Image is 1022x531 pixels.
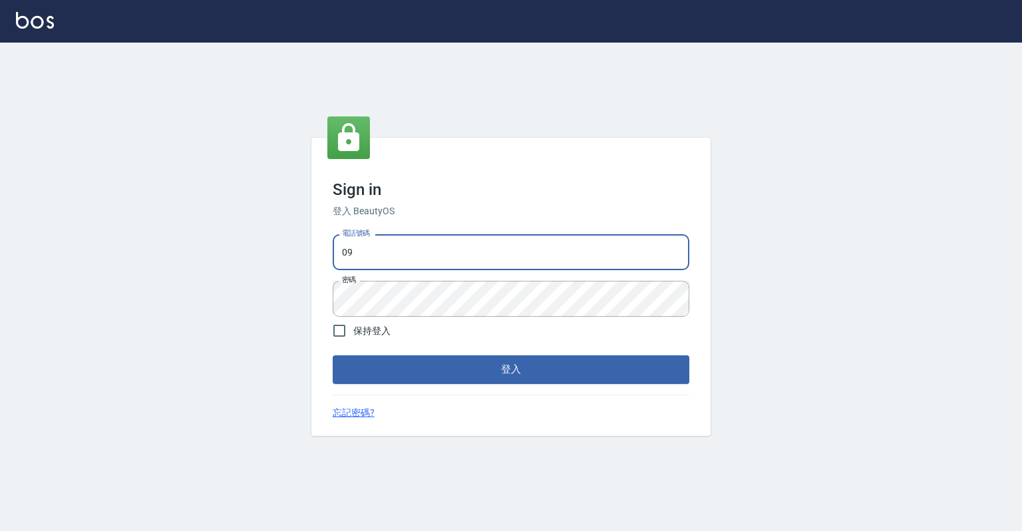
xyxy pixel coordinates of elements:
[333,406,375,420] a: 忘記密碼?
[16,12,54,29] img: Logo
[342,228,370,238] label: 電話號碼
[333,204,689,218] h6: 登入 BeautyOS
[333,180,689,199] h3: Sign in
[353,324,391,338] span: 保持登入
[333,355,689,383] button: 登入
[342,275,356,285] label: 密碼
